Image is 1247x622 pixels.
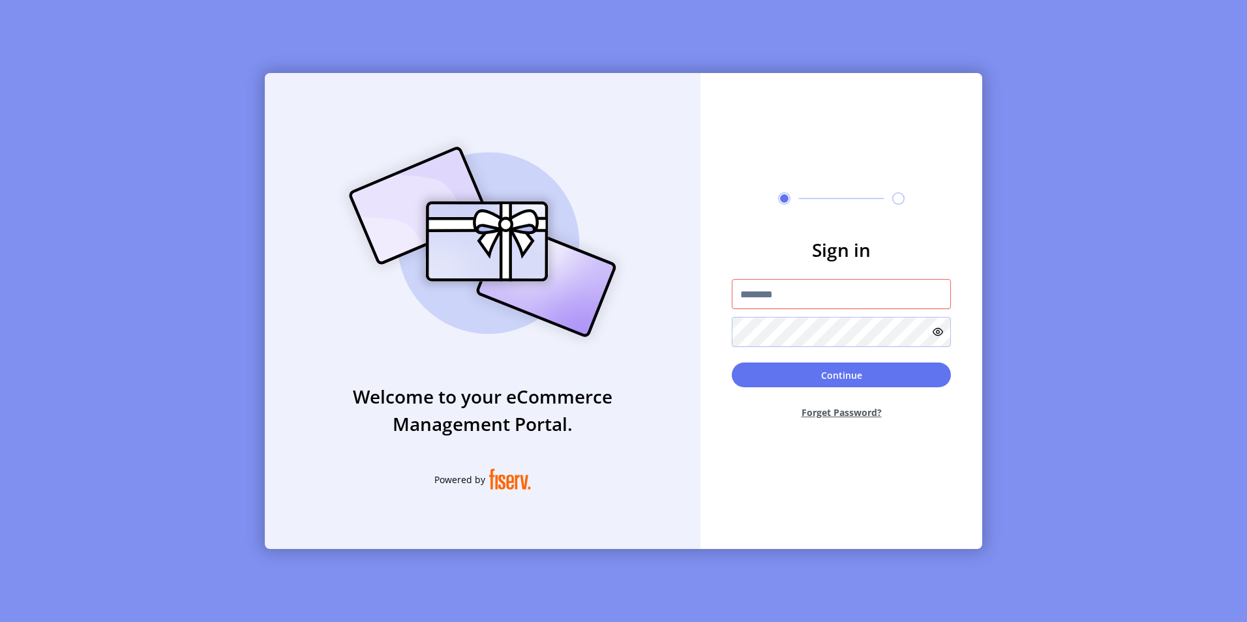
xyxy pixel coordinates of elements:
span: Powered by [434,473,485,486]
h3: Welcome to your eCommerce Management Portal. [265,383,700,437]
button: Forget Password? [732,395,951,430]
h3: Sign in [732,236,951,263]
img: card_Illustration.svg [329,132,636,351]
button: Continue [732,363,951,387]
